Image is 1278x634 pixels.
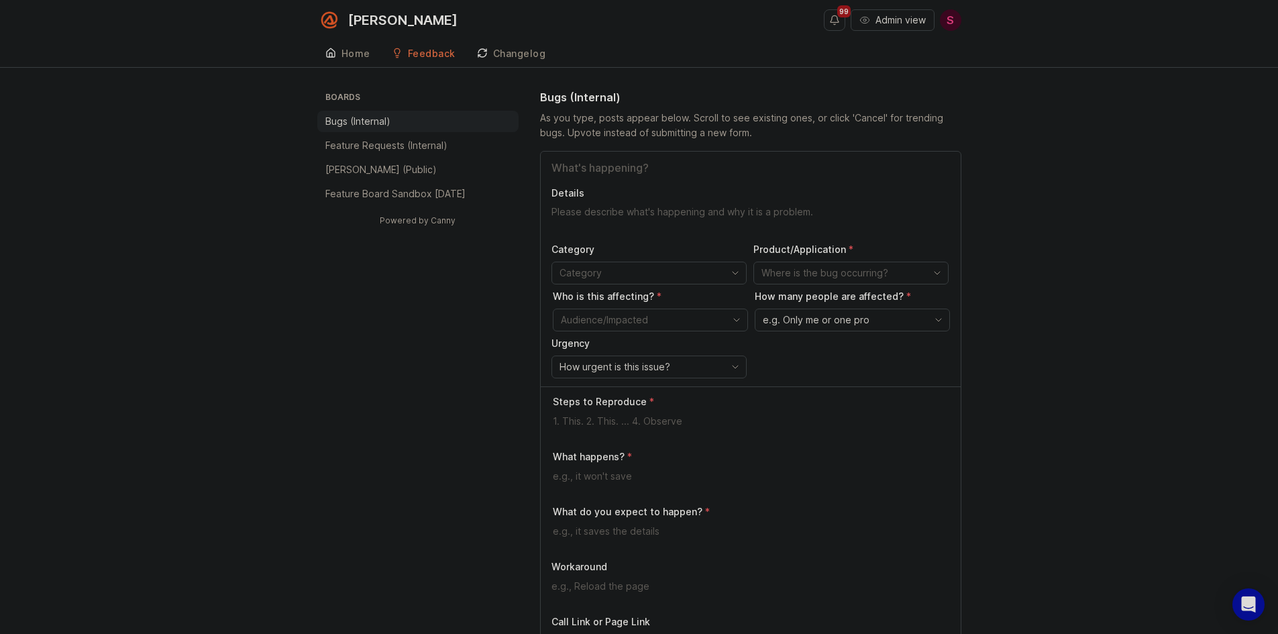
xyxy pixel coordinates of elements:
h3: Boards [323,89,519,108]
button: Notifications [824,9,845,31]
a: Feature Board Sandbox [DATE] [317,183,519,205]
a: Home [317,40,378,68]
a: [PERSON_NAME] (Public) [317,159,519,180]
span: Admin view [875,13,926,27]
span: 99 [837,5,851,17]
div: toggle menu [753,262,949,284]
svg: toggle icon [725,268,746,278]
p: Category [551,243,747,256]
a: Changelog [469,40,554,68]
div: toggle menu [551,356,747,378]
svg: toggle icon [725,362,746,372]
div: toggle menu [551,262,747,284]
button: Admin view [851,9,935,31]
p: Bugs (Internal) [325,115,390,128]
p: Who is this affecting? [553,290,748,303]
p: What do you expect to happen? [553,505,702,519]
p: Feature Board Sandbox [DATE] [325,187,466,201]
div: toggle menu [755,309,950,331]
img: Smith.ai logo [317,8,341,32]
a: Feedback [384,40,464,68]
div: Feedback [408,49,456,58]
svg: toggle icon [726,315,747,325]
div: Home [341,49,370,58]
div: toggle menu [553,309,748,331]
p: How many people are affected? [755,290,950,303]
div: As you type, posts appear below. Scroll to see existing ones, or click 'Cancel' for trending bugs... [540,111,961,140]
a: Bugs (Internal) [317,111,519,132]
p: Urgency [551,337,747,350]
div: Open Intercom Messenger [1232,588,1265,621]
input: Title [551,160,950,176]
p: Feature Requests (Internal) [325,139,447,152]
a: Powered by Canny [378,213,458,228]
span: How urgent is this issue? [560,360,670,374]
textarea: Details [551,205,950,232]
svg: toggle icon [926,268,948,278]
input: Where is the bug occurring? [761,266,925,280]
p: Steps to Reproduce [553,395,647,409]
span: e.g. Only me or one pro [763,313,869,327]
input: Audience/Impacted [561,313,725,327]
p: [PERSON_NAME] (Public) [325,163,437,176]
h1: Bugs (Internal) [540,89,621,105]
p: Call Link or Page Link [551,615,950,629]
span: S [947,12,954,28]
div: [PERSON_NAME] [348,13,458,27]
p: What happens? [553,450,625,464]
a: Feature Requests (Internal) [317,135,519,156]
p: Product/Application [753,243,949,256]
p: Workaround [551,560,950,574]
div: Changelog [493,49,546,58]
input: Category [560,266,723,280]
svg: toggle icon [928,315,949,325]
button: S [940,9,961,31]
p: Details [551,187,950,200]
